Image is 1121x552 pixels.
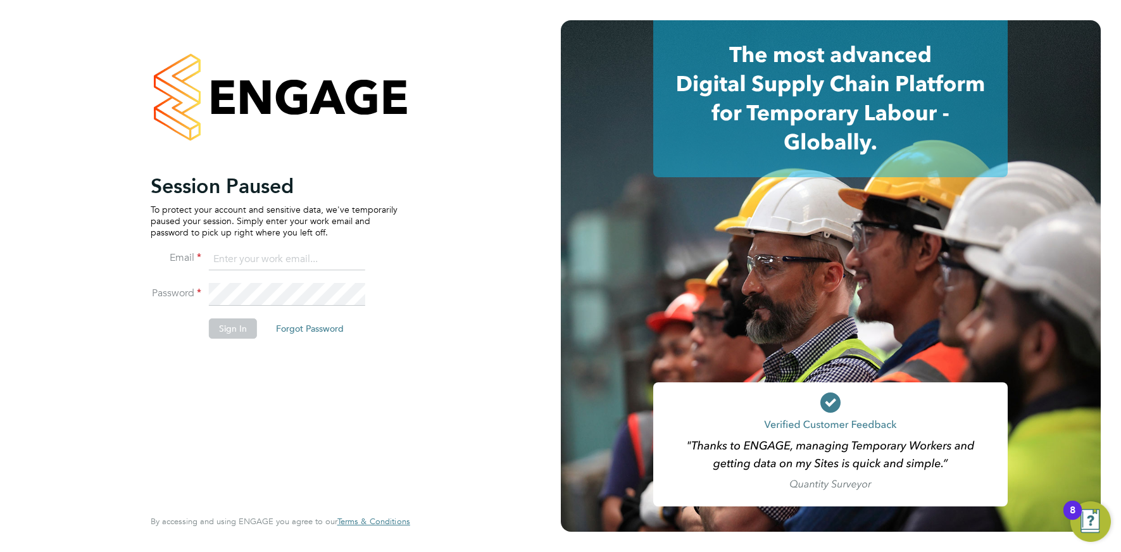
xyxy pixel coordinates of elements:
[1070,501,1111,542] button: Open Resource Center, 8 new notifications
[209,248,365,271] input: Enter your work email...
[337,517,410,527] a: Terms & Conditions
[151,204,398,239] p: To protect your account and sensitive data, we've temporarily paused your session. Simply enter y...
[266,318,354,339] button: Forgot Password
[1070,510,1075,527] div: 8
[337,516,410,527] span: Terms & Conditions
[151,173,398,199] h2: Session Paused
[151,287,201,300] label: Password
[209,318,257,339] button: Sign In
[151,251,201,265] label: Email
[151,516,410,527] span: By accessing and using ENGAGE you agree to our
